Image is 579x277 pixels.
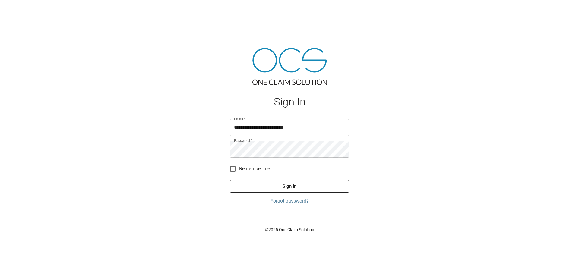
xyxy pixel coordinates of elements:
p: © 2025 One Claim Solution [230,227,349,233]
label: Email [234,116,245,121]
img: ocs-logo-white-transparent.png [7,4,31,16]
label: Password [234,138,252,143]
img: ocs-logo-tra.png [252,48,327,85]
span: Remember me [239,165,270,172]
button: Sign In [230,180,349,193]
h1: Sign In [230,96,349,108]
a: Forgot password? [230,197,349,205]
